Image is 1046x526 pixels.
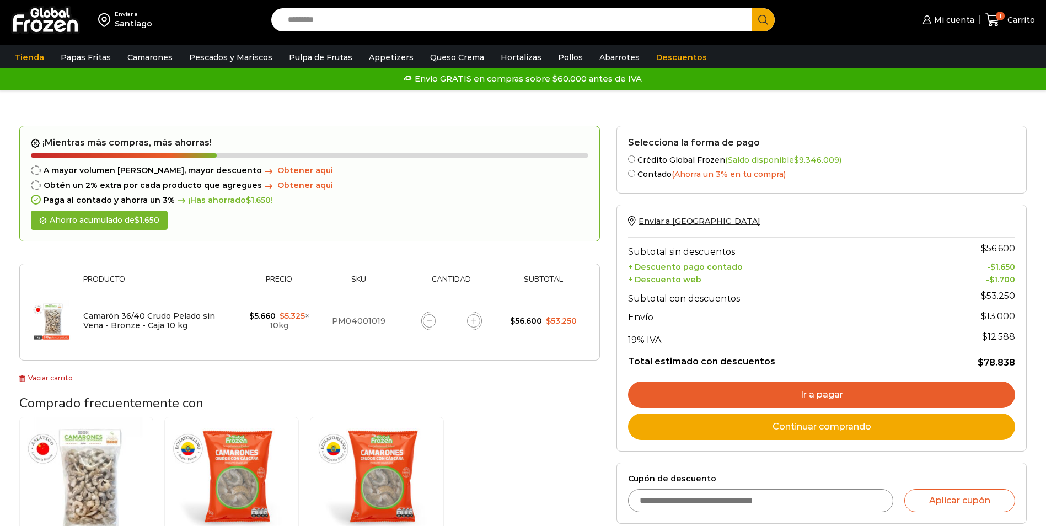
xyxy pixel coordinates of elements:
span: $ [546,316,551,326]
span: $ [246,195,251,205]
th: Producto [78,275,240,292]
bdi: 9.346.009 [794,155,839,165]
th: Cantidad [399,275,503,292]
span: $ [989,275,994,285]
a: Mi cuenta [920,9,974,31]
span: 1 [996,12,1005,20]
span: $ [981,311,986,321]
a: Vaciar carrito [19,374,73,382]
span: Mi cuenta [931,14,974,25]
bdi: 53.250 [546,316,577,326]
label: Contado [628,168,1015,179]
span: Carrito [1005,14,1035,25]
span: Enviar a [GEOGRAPHIC_DATA] [639,216,760,226]
bdi: 1.700 [989,275,1015,285]
th: Total estimado con descuentos [628,348,927,369]
div: A mayor volumen [PERSON_NAME], mayor descuento [31,166,588,175]
td: PM04001019 [318,292,399,350]
a: Pollos [552,47,588,68]
div: Paga al contado y ahorra un 3% [31,196,588,205]
bdi: 56.600 [510,316,542,326]
a: Obtener aqui [262,166,333,175]
img: address-field-icon.svg [98,10,115,29]
span: $ [990,262,995,272]
th: + Descuento web [628,272,927,285]
bdi: 78.838 [978,357,1015,368]
a: Continuar comprando [628,414,1015,440]
span: $ [982,331,988,342]
th: Precio [240,275,318,292]
span: Comprado frecuentemente con [19,394,203,412]
span: $ [794,155,799,165]
a: 1 Carrito [985,7,1035,33]
div: Obtén un 2% extra por cada producto que agregues [31,181,588,190]
bdi: 1.650 [246,195,271,205]
span: Obtener aqui [277,165,333,175]
span: (Ahorra un 3% en tu compra) [672,169,786,179]
bdi: 5.660 [249,311,276,321]
bdi: 1.650 [990,262,1015,272]
a: Descuentos [651,47,712,68]
th: Subtotal con descuentos [628,285,927,307]
td: - [927,272,1015,285]
a: Camarones [122,47,178,68]
bdi: 53.250 [981,291,1015,301]
th: Subtotal sin descuentos [628,237,927,259]
span: $ [249,311,254,321]
a: Appetizers [363,47,419,68]
div: Santiago [115,18,152,29]
th: Subtotal [503,275,583,292]
a: Pescados y Mariscos [184,47,278,68]
span: $ [978,357,984,368]
td: - [927,260,1015,272]
div: Enviar a [115,10,152,18]
a: Tienda [9,47,50,68]
label: Crédito Global Frozen [628,153,1015,165]
td: × 10kg [240,292,318,350]
button: Search button [752,8,775,31]
input: Product quantity [444,313,459,329]
h2: ¡Mientras más compras, más ahorras! [31,137,588,148]
input: Contado(Ahorra un 3% en tu compra) [628,170,635,177]
span: $ [981,291,986,301]
span: $ [981,243,986,254]
span: (Saldo disponible ) [725,155,841,165]
bdi: 56.600 [981,243,1015,254]
span: $ [280,311,285,321]
th: Envío [628,307,927,326]
a: Abarrotes [594,47,645,68]
bdi: 13.000 [981,311,1015,321]
a: Hortalizas [495,47,547,68]
a: Papas Fritas [55,47,116,68]
th: 19% IVA [628,326,927,348]
a: Enviar a [GEOGRAPHIC_DATA] [628,216,760,226]
label: Cupón de descuento [628,474,1015,484]
bdi: 1.650 [135,215,159,225]
input: Crédito Global Frozen(Saldo disponible$9.346.009) [628,155,635,163]
h2: Selecciona la forma de pago [628,137,1015,148]
a: Ir a pagar [628,382,1015,408]
span: ¡Has ahorrado ! [175,196,273,205]
a: Obtener aqui [262,181,333,190]
div: Ahorro acumulado de [31,211,168,230]
th: + Descuento pago contado [628,260,927,272]
span: Obtener aqui [277,180,333,190]
bdi: 5.325 [280,311,305,321]
button: Aplicar cupón [904,489,1015,512]
a: Pulpa de Frutas [283,47,358,68]
a: Camarón 36/40 Crudo Pelado sin Vena - Bronze - Caja 10 kg [83,311,215,330]
span: $ [510,316,515,326]
a: Queso Crema [425,47,490,68]
th: Sku [318,275,399,292]
span: $ [135,215,140,225]
span: 12.588 [982,331,1015,342]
